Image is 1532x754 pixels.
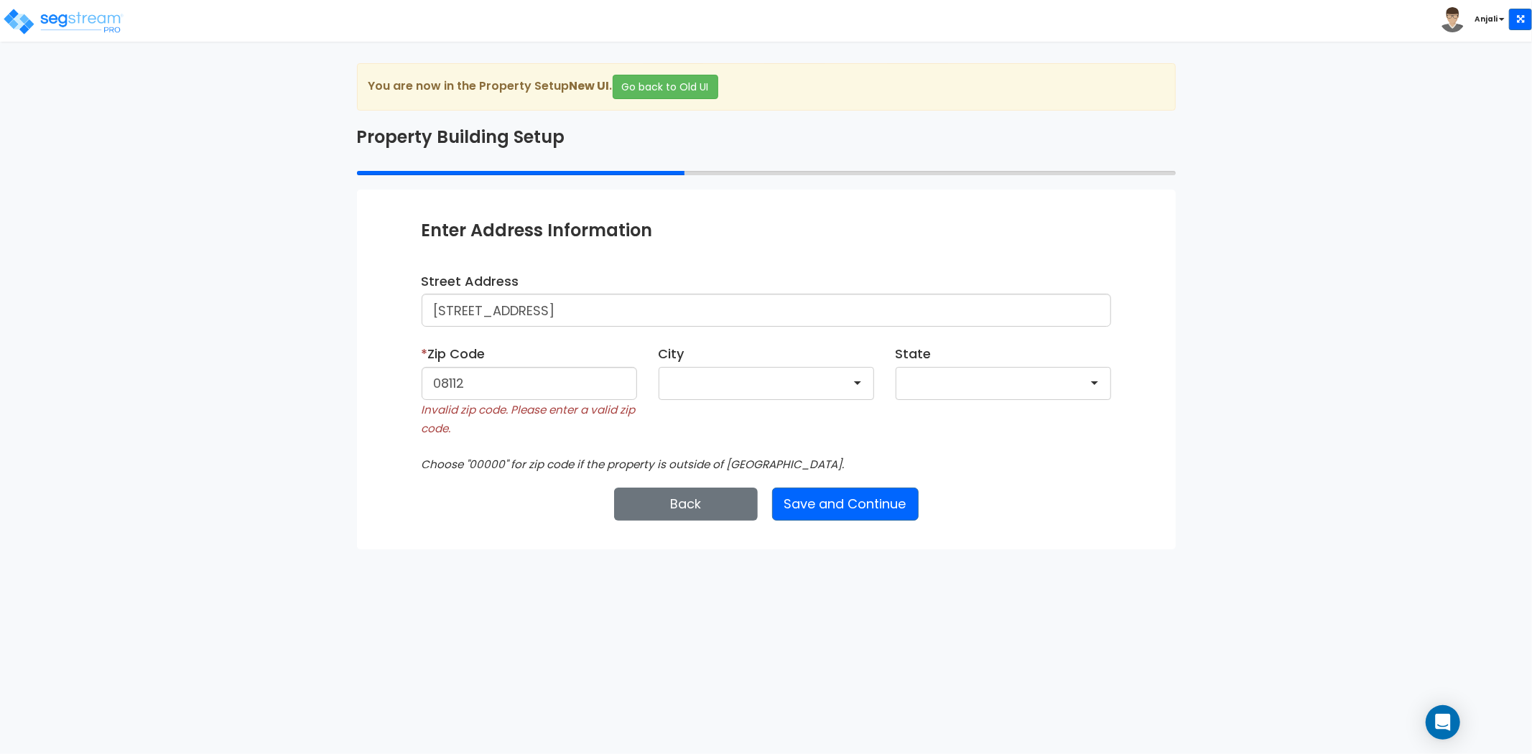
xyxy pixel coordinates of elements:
label: State [896,345,932,363]
button: Back [614,488,758,521]
button: Save and Continue [772,488,919,521]
strong: New UI [570,78,610,94]
img: avatar.png [1440,7,1465,32]
label: City [659,345,684,363]
i: Choose "00000" for zip code if the property is outside of [GEOGRAPHIC_DATA]. [422,457,845,472]
div: You are now in the Property Setup . [357,63,1176,111]
b: Anjali [1475,14,1498,24]
label: Zip Code [422,345,486,363]
label: Street Address [422,272,519,291]
button: Go back to Old UI [613,75,718,99]
div: Enter Address Information [422,218,1111,243]
img: logo_pro_r.png [2,7,124,36]
div: Open Intercom Messenger [1426,705,1460,740]
input: Enter zip code [422,367,637,400]
div: Property Building Setup [346,125,1187,149]
small: Invalid zip code. Please enter a valid zip code. [422,402,636,436]
input: Enter address [422,294,1111,327]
